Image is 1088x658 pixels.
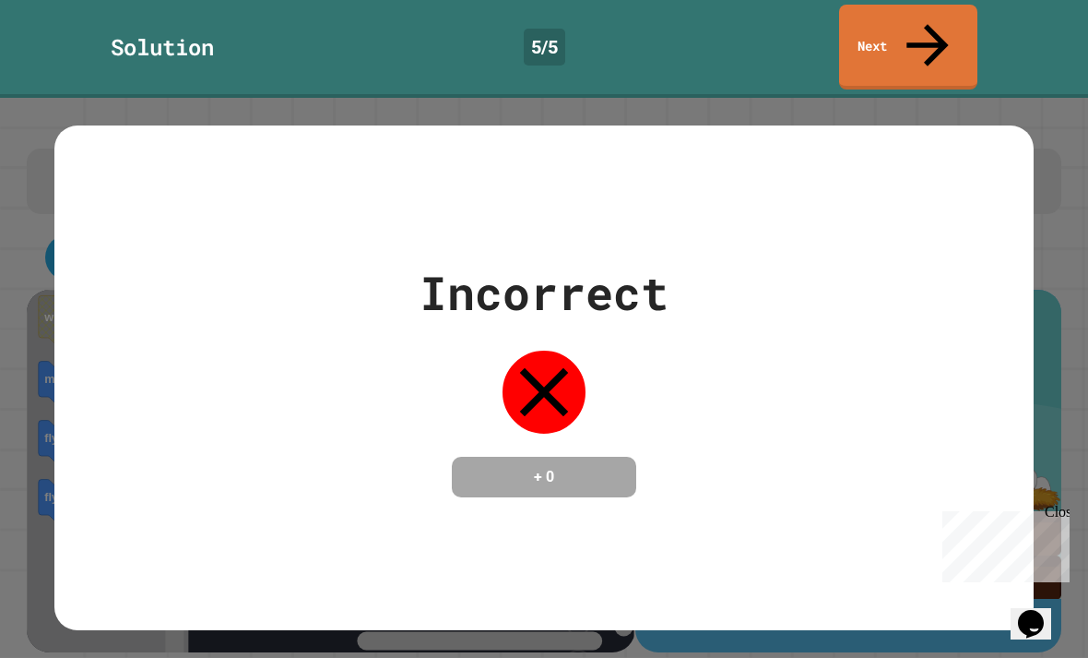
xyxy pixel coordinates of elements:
a: Next [839,5,977,90]
div: Chat with us now!Close [7,7,127,117]
div: Solution [111,30,214,64]
div: 5 / 5 [524,29,565,66]
iframe: chat widget [935,504,1070,582]
h4: + 0 [470,466,618,488]
div: Incorrect [420,258,668,328]
iframe: chat widget [1011,584,1070,640]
